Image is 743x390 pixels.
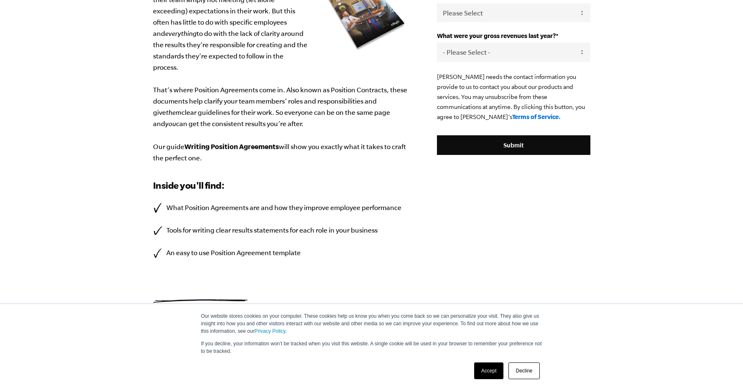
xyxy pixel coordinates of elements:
[153,225,412,236] li: Tools for writing clear results statements for each role in your business
[165,30,197,37] i: everything
[165,120,176,127] i: you
[153,202,412,213] li: What Position Agreements are and how they improve employee performance
[153,247,412,258] li: An easy to use Position Agreement template
[201,312,542,335] p: Our website stores cookies on your computer. These cookies help us know you when you come back so...
[255,328,286,334] a: Privacy Policy
[153,179,412,192] h3: Inside you'll find:
[166,109,181,116] i: them
[437,32,556,39] span: What were your gross revenues last year?
[184,142,279,150] b: Writing Position Agreements
[512,113,561,120] a: Terms of Service.
[474,362,504,379] a: Accept
[508,362,539,379] a: Decline
[201,340,542,355] p: If you decline, your information won’t be tracked when you visit this website. A single cookie wi...
[437,72,590,122] p: [PERSON_NAME] needs the contact information you provide to us to contact you about our products a...
[437,135,590,155] input: Submit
